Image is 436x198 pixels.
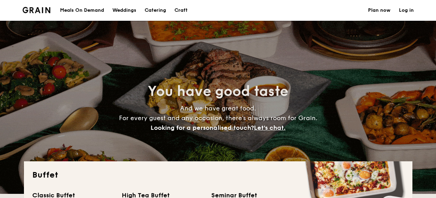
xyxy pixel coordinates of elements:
a: Logotype [23,7,51,13]
span: You have good taste [148,83,288,100]
h2: Buffet [32,170,404,181]
span: And we have great food. For every guest and any occasion, there’s always room for Grain. [119,105,317,132]
img: Grain [23,7,51,13]
span: Looking for a personalised touch? [151,124,254,132]
span: Let's chat. [254,124,285,132]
